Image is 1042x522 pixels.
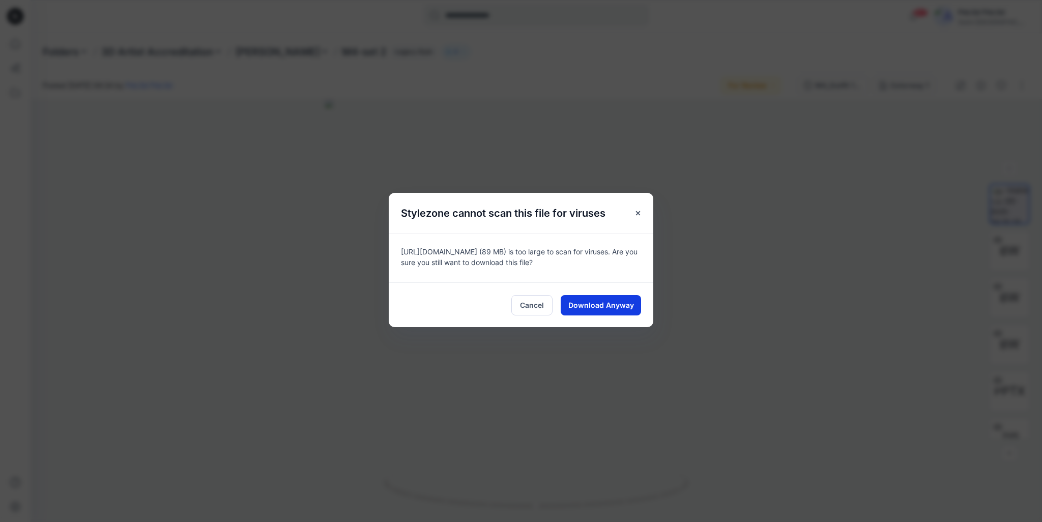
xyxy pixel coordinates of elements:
[520,300,544,310] span: Cancel
[389,193,618,234] h5: Stylezone cannot scan this file for viruses
[561,295,641,315] button: Download Anyway
[629,204,647,222] button: Close
[568,300,634,310] span: Download Anyway
[389,234,653,282] div: [URL][DOMAIN_NAME] (89 MB) is too large to scan for viruses. Are you sure you still want to downl...
[511,295,553,315] button: Cancel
